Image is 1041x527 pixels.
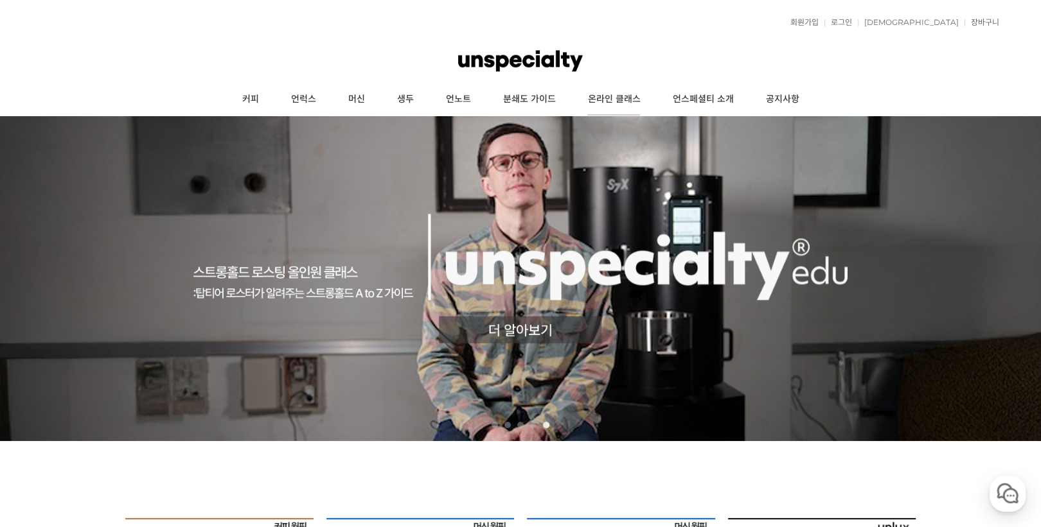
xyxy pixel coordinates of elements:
[858,19,959,26] a: [DEMOGRAPHIC_DATA]
[429,83,486,116] a: 언노트
[274,83,332,116] a: 언럭스
[166,407,247,439] a: 설정
[571,83,656,116] a: 온라인 클래스
[749,83,815,116] a: 공지사항
[530,422,537,428] a: 4
[965,19,999,26] a: 장바구니
[492,422,498,428] a: 1
[486,83,571,116] a: 분쇄도 가이드
[784,19,819,26] a: 회원가입
[199,426,214,436] span: 설정
[4,407,85,439] a: 홈
[458,42,583,80] img: 언스페셜티 몰
[118,427,133,437] span: 대화
[226,83,274,116] a: 커피
[504,422,511,428] a: 2
[332,83,380,116] a: 머신
[543,422,549,428] a: 5
[85,407,166,439] a: 대화
[517,422,524,428] a: 3
[40,426,48,436] span: 홈
[380,83,429,116] a: 생두
[656,83,749,116] a: 언스페셜티 소개
[824,19,852,26] a: 로그인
